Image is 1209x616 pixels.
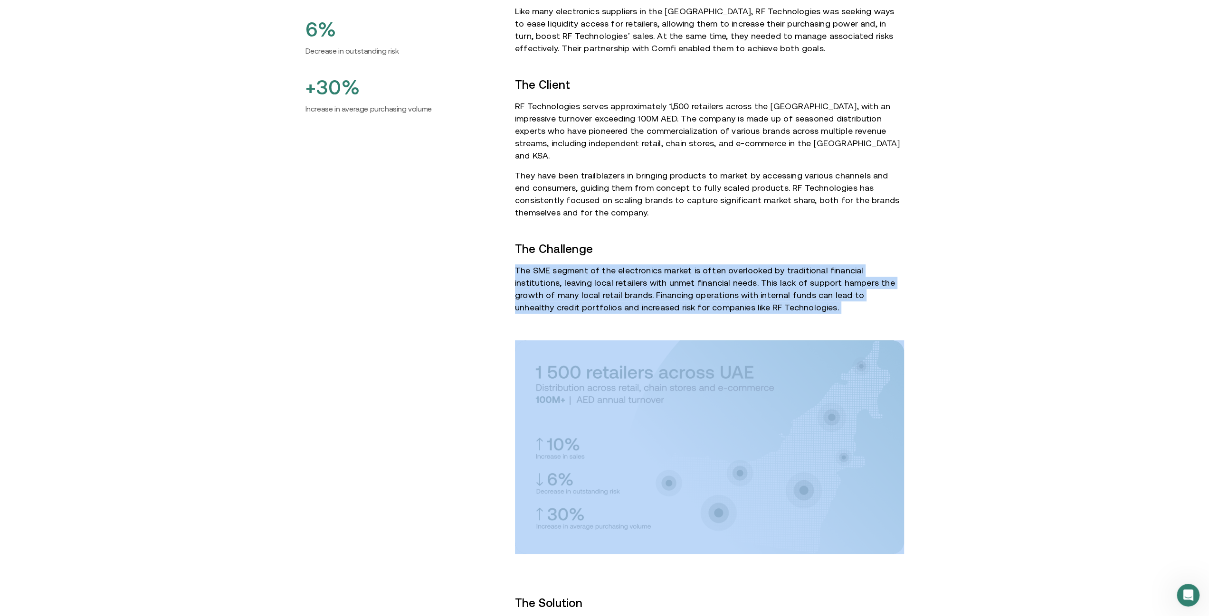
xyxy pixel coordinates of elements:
[515,169,904,219] p: They have been trailblazers in bringing products to market by accessing various channels and end ...
[515,78,570,91] strong: The Client
[515,597,582,609] strong: The Solution
[515,100,904,162] p: RF Technologies serves approximately 1,500 retailers across the [GEOGRAPHIC_DATA], with an impres...
[305,18,500,41] h2: 6%
[305,45,500,56] h6: Decrease in outstanding risk
[515,243,593,255] strong: The Challenge
[305,75,500,99] h2: +30%
[305,103,500,114] h6: Increase in average purchasing volume
[515,5,904,55] p: Like many electronics suppliers in the [GEOGRAPHIC_DATA], RF Technologies was seeking ways to eas...
[515,264,904,314] p: The SME segment of the electronics market is often overlooked by traditional financial institutio...
[1177,584,1199,607] iframe: Intercom live chat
